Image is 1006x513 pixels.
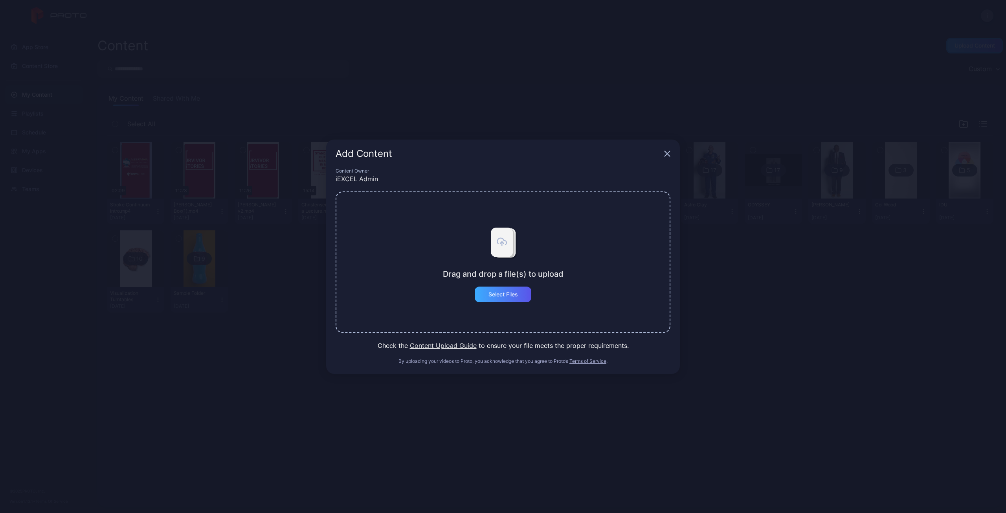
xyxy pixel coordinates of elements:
div: iEXCEL Admin [336,174,670,184]
div: Content Owner [336,168,670,174]
div: Drag and drop a file(s) to upload [443,269,564,279]
button: Terms of Service [569,358,606,364]
div: Check the to ensure your file meets the proper requirements. [336,341,670,350]
button: Content Upload Guide [410,341,477,350]
div: By uploading your videos to Proto, you acknowledge that you agree to Proto’s . [336,358,670,364]
div: Add Content [336,149,661,158]
div: Select Files [488,291,518,298]
button: Select Files [475,287,531,302]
